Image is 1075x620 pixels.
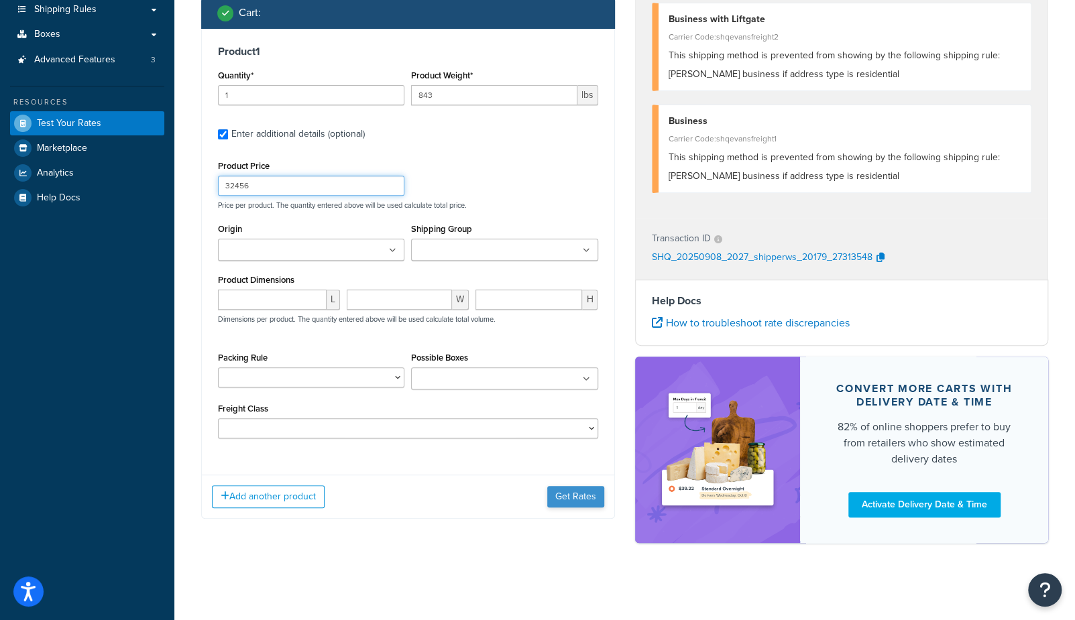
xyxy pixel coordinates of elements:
li: Advanced Features [10,48,164,72]
div: Business with Liftgate [669,10,1021,29]
span: This shipping method is prevented from showing by the following shipping rule: [PERSON_NAME] busi... [669,150,1000,183]
a: Test Your Rates [10,111,164,135]
a: Boxes [10,22,164,47]
p: Transaction ID [652,229,711,248]
span: Advanced Features [34,54,115,66]
div: Carrier Code: shqevansfreight2 [669,27,1021,46]
div: Enter additional details (optional) [231,125,365,143]
p: Price per product. The quantity entered above will be used calculate total price. [215,200,602,210]
h4: Help Docs [652,293,1032,309]
a: Marketplace [10,136,164,160]
span: L [327,290,340,310]
label: Shipping Group [411,224,472,234]
span: W [452,290,469,310]
img: feature-image-ddt-36eae7f7280da8017bfb280eaccd9c446f90b1fe08728e4019434db127062ab4.png [655,377,781,522]
span: H [582,290,598,310]
a: Analytics [10,161,164,185]
p: Dimensions per product. The quantity entered above will be used calculate total volume. [215,314,496,324]
span: This shipping method is prevented from showing by the following shipping rule: [PERSON_NAME] busi... [669,48,1000,81]
label: Freight Class [218,404,268,414]
div: 82% of online shoppers prefer to buy from retailers who show estimated delivery dates [832,419,1016,467]
span: 3 [151,54,156,66]
button: Open Resource Center [1028,573,1062,607]
a: Advanced Features3 [10,48,164,72]
button: Get Rates [547,486,604,507]
span: lbs [577,85,598,105]
a: Help Docs [10,186,164,210]
button: Add another product [212,485,325,508]
label: Quantity* [218,70,253,80]
div: Convert more carts with delivery date & time [832,382,1016,409]
label: Origin [218,224,242,234]
input: 0.00 [411,85,577,105]
a: How to troubleshoot rate discrepancies [652,315,850,330]
span: Help Docs [37,192,80,204]
p: SHQ_20250908_2027_shipperws_20179_27313548 [652,248,872,268]
div: Carrier Code: shqevansfreight1 [669,129,1021,148]
span: Boxes [34,29,60,40]
input: 0.0 [218,85,404,105]
span: Analytics [37,168,74,179]
label: Product Price [218,161,270,171]
label: Product Dimensions [218,275,294,285]
div: Resources [10,97,164,108]
span: Marketplace [37,143,87,154]
span: Shipping Rules [34,4,97,15]
label: Possible Boxes [411,353,468,363]
div: Business [669,112,1021,131]
label: Product Weight* [411,70,473,80]
label: Packing Rule [218,353,268,363]
a: Activate Delivery Date & Time [848,492,1001,517]
span: Test Your Rates [37,118,101,129]
h3: Product 1 [218,45,598,58]
input: Enter additional details (optional) [218,129,228,139]
h2: Cart : [239,7,261,19]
